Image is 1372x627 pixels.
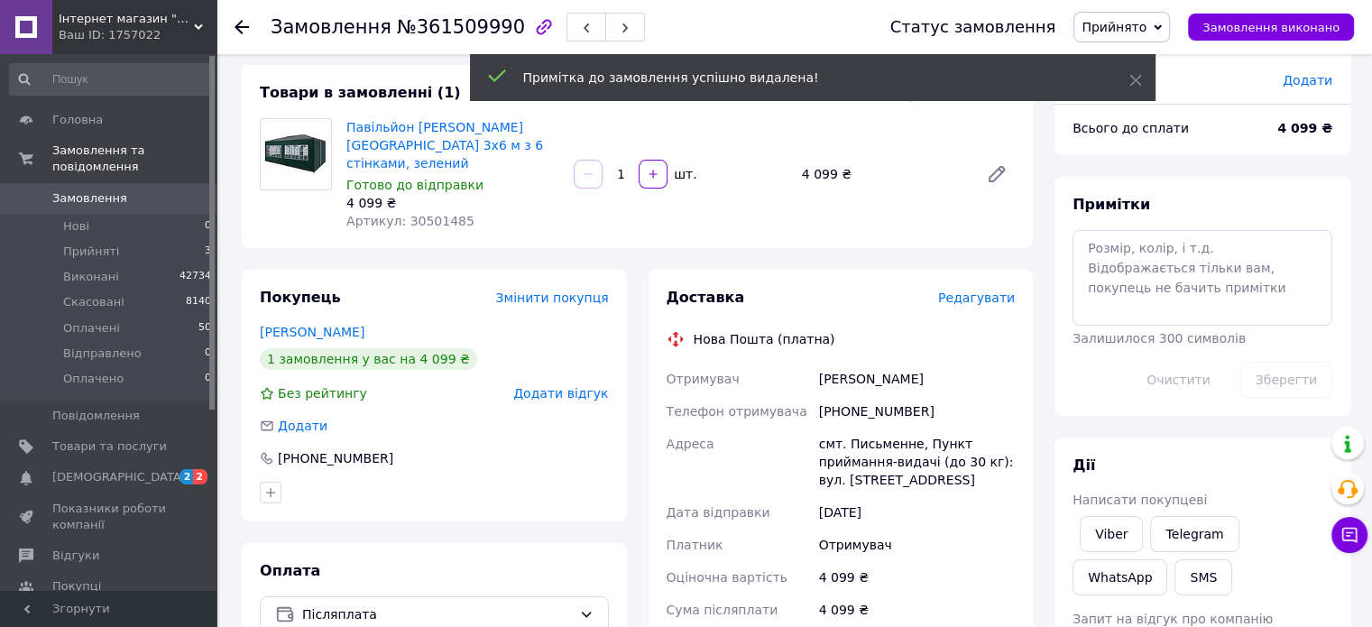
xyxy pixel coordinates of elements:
span: Додати відгук [513,386,608,401]
span: Нові [63,218,89,235]
span: Оплачені [63,320,120,337]
span: Примітки [1073,196,1150,213]
span: Показники роботи компанії [52,501,167,533]
b: 4 099 ₴ [1277,121,1332,135]
span: Змінити покупця [496,290,609,305]
span: Готово до відправки [346,178,483,192]
div: Примітка до замовлення успішно видалена! [523,69,1084,87]
div: Статус замовлення [890,18,1056,36]
a: Редагувати [979,156,1015,192]
span: Оплата [260,562,320,579]
span: Написати покупцеві [1073,493,1207,507]
div: 4 099 ₴ [815,594,1018,626]
button: SMS [1174,559,1232,595]
span: Отримувач [667,372,740,386]
span: Доставка [667,289,745,306]
div: Нова Пошта (платна) [689,330,840,348]
span: Редагувати [938,290,1015,305]
span: Післяплата [302,604,572,624]
span: Дії [1073,456,1095,474]
span: Інтернет магазин "12ка" [59,11,194,27]
span: Артикул: 30501485 [346,214,474,228]
span: 0 [205,218,211,235]
span: Відгуки [52,548,99,564]
button: Чат з покупцем [1331,517,1367,553]
span: Запит на відгук про компанію [1073,612,1273,626]
div: Повернутися назад [235,18,249,36]
span: Повідомлення [52,408,140,424]
span: Відправлено [63,346,142,362]
span: Головна [52,112,103,128]
span: Телефон отримувача [667,404,807,419]
span: 42734 [180,269,211,285]
input: Пошук [9,63,213,96]
span: Замовлення [271,16,391,38]
button: Замовлення виконано [1188,14,1354,41]
span: Дата відправки [667,505,770,520]
span: 0 [205,371,211,387]
span: Товари в замовленні (1) [260,84,461,101]
div: 4 099 ₴ [795,161,971,187]
span: 2 [193,469,207,484]
span: [DEMOGRAPHIC_DATA] [52,469,186,485]
a: WhatsApp [1073,559,1167,595]
a: Павільйон [PERSON_NAME] [GEOGRAPHIC_DATA] 3х6 м з 6 стінками, зелений [346,120,543,171]
span: 0 [205,346,211,362]
span: Покупець [260,289,341,306]
span: Додати [278,419,327,433]
span: Товари та послуги [52,438,167,455]
div: [PHONE_NUMBER] [276,449,395,467]
div: Отримувач [815,529,1018,561]
span: Покупці [52,578,101,595]
div: 4 099 ₴ [346,194,559,212]
a: [PERSON_NAME] [260,325,364,339]
span: Прийнято [1082,20,1146,34]
span: Оціночна вартість [667,570,787,585]
span: Виконані [63,269,119,285]
span: Прийняті [63,244,119,260]
span: Платник [667,538,723,552]
span: Замовлення [52,190,127,207]
span: 50 [198,320,211,337]
span: Сума післяплати [667,603,778,617]
span: Додати [1283,73,1332,88]
img: Павільйон садовий Avko Garden 3х6 м з 6 стінками, зелений [261,133,331,176]
div: [PERSON_NAME] [815,363,1018,395]
span: Залишилося 300 символів [1073,331,1246,346]
span: Оплачено [63,371,124,387]
a: Telegram [1150,516,1238,552]
span: 2 [180,469,194,484]
span: Замовлення та повідомлення [52,143,216,175]
span: Всього до сплати [1073,121,1189,135]
span: Без рейтингу [278,386,367,401]
span: 3 [205,244,211,260]
div: 4 099 ₴ [815,561,1018,594]
span: 8140 [186,294,211,310]
div: смт. Письменне, Пункт приймання-видачі (до 30 кг): вул. [STREET_ADDRESS] [815,428,1018,496]
span: Замовлення виконано [1202,21,1340,34]
a: Viber [1080,516,1143,552]
div: [PHONE_NUMBER] [815,395,1018,428]
div: шт. [669,165,698,183]
span: Адреса [667,437,714,451]
div: Ваш ID: 1757022 [59,27,216,43]
span: Скасовані [63,294,124,310]
span: №361509990 [397,16,525,38]
div: 1 замовлення у вас на 4 099 ₴ [260,348,477,370]
div: [DATE] [815,496,1018,529]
